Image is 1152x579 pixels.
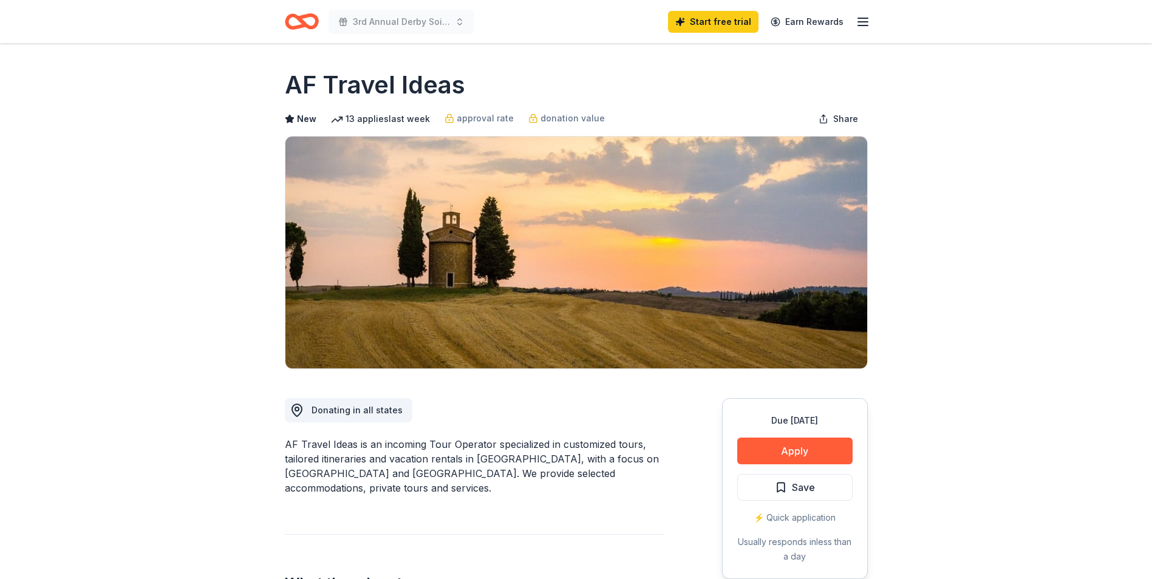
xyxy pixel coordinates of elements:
[285,68,465,102] h1: AF Travel Ideas
[737,510,853,525] div: ⚡️ Quick application
[457,111,514,126] span: approval rate
[329,10,474,34] button: 3rd Annual Derby Soiree
[285,7,319,36] a: Home
[792,479,815,495] span: Save
[737,413,853,428] div: Due [DATE]
[540,111,605,126] span: donation value
[353,15,450,29] span: 3rd Annual Derby Soiree
[297,112,316,126] span: New
[763,11,851,33] a: Earn Rewards
[737,535,853,564] div: Usually responds in less than a day
[331,112,430,126] div: 13 applies last week
[528,111,605,126] a: donation value
[312,405,403,415] span: Donating in all states
[668,11,758,33] a: Start free trial
[445,111,514,126] a: approval rate
[833,112,858,126] span: Share
[737,474,853,501] button: Save
[285,137,867,368] img: Image for AF Travel Ideas
[809,107,868,131] button: Share
[285,437,664,495] div: AF Travel Ideas is an incoming Tour Operator specialized in customized tours, tailored itinerarie...
[737,438,853,464] button: Apply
